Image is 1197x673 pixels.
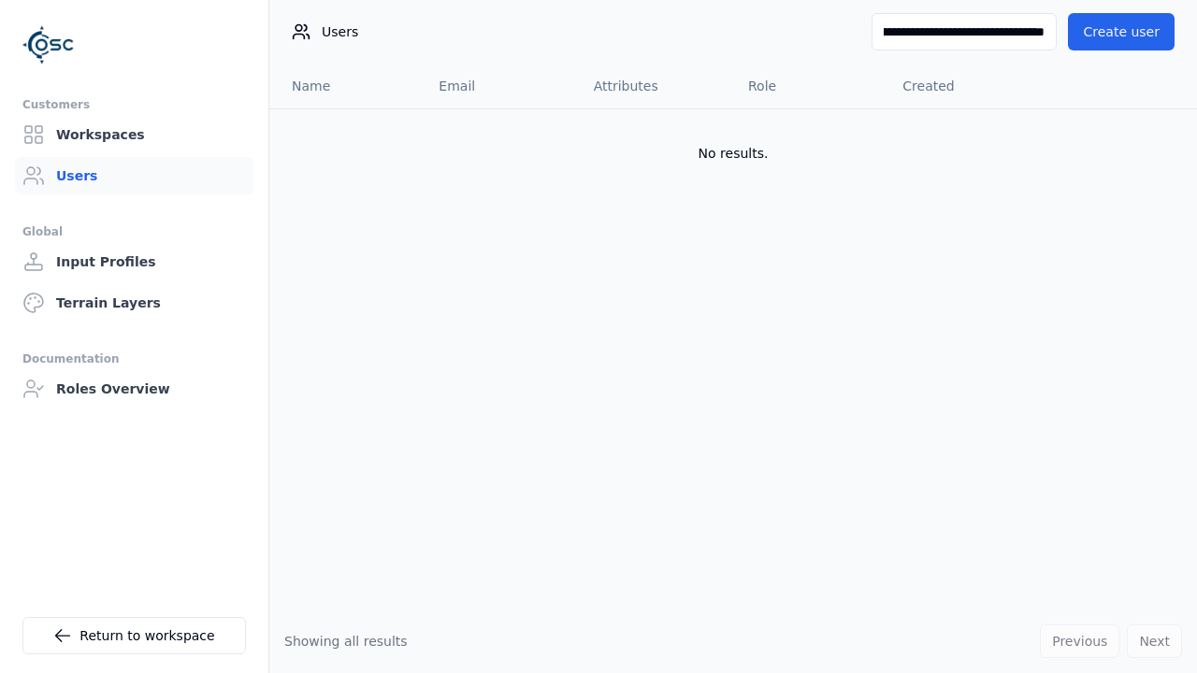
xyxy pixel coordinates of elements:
div: Documentation [22,348,246,370]
a: Users [15,157,253,194]
a: Roles Overview [15,370,253,408]
div: Customers [22,93,246,116]
button: Create user [1068,13,1175,50]
th: Attributes [579,64,733,108]
a: Return to workspace [22,617,246,654]
td: No results. [269,108,1197,198]
th: Email [424,64,578,108]
a: Input Profiles [15,243,253,280]
th: Created [887,64,1042,108]
a: Workspaces [15,116,253,153]
th: Role [733,64,887,108]
a: Terrain Layers [15,284,253,322]
div: Global [22,221,246,243]
span: Showing all results [284,634,408,649]
img: Logo [22,19,75,71]
span: Users [322,22,358,41]
th: Name [269,64,424,108]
